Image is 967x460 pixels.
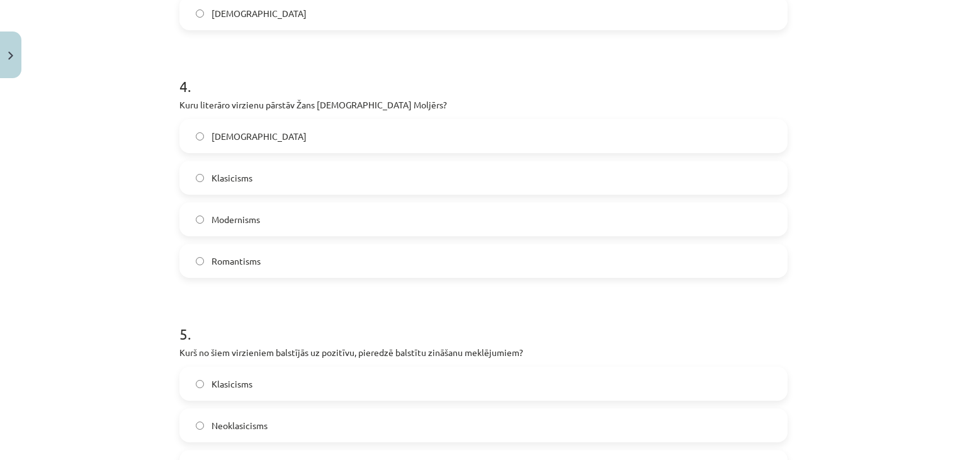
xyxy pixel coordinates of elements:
span: Neoklasicisms [212,419,268,432]
input: Romantisms [196,257,204,265]
span: Modernisms [212,213,260,226]
input: [DEMOGRAPHIC_DATA] [196,132,204,141]
input: Neoklasicisms [196,422,204,430]
span: Romantisms [212,255,261,268]
span: [DEMOGRAPHIC_DATA] [212,130,307,143]
p: Kurš no šiem virzieniem balstījās uz pozitīvu, pieredzē balstītu zināšanu meklējumiem? [179,346,788,359]
span: Klasicisms [212,377,252,391]
input: Modernisms [196,216,204,224]
h1: 4 . [179,55,788,95]
p: Kuru literāro virzienu pārstāv Žans [DEMOGRAPHIC_DATA] Moljērs? [179,98,788,112]
input: Klasicisms [196,174,204,182]
input: Klasicisms [196,380,204,388]
span: [DEMOGRAPHIC_DATA] [212,7,307,20]
input: [DEMOGRAPHIC_DATA] [196,9,204,18]
h1: 5 . [179,303,788,342]
span: Klasicisms [212,171,252,185]
img: icon-close-lesson-0947bae3869378f0d4975bcd49f059093ad1ed9edebbc8119c70593378902aed.svg [8,52,13,60]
